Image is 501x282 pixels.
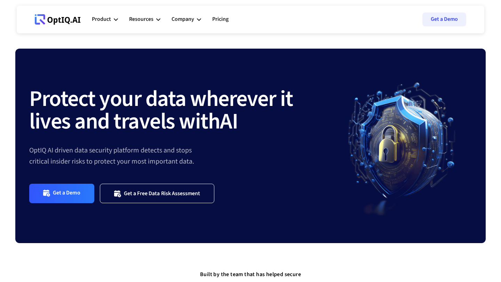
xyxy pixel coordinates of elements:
div: Company [172,15,194,24]
strong: Protect your data wherever it lives and travels with [29,83,293,138]
strong: AI [220,106,238,138]
a: Get a Free Data Risk Assessment [100,184,215,203]
a: Get a Demo [422,13,466,26]
strong: Built by the team that has helped secure [200,271,301,278]
a: Get a Demo [29,184,94,203]
div: OptIQ AI driven data security platform detects and stops critical insider risks to protect your m... [29,145,333,167]
div: Company [172,9,201,30]
a: Pricing [212,9,229,30]
div: Resources [129,9,160,30]
div: Resources [129,15,153,24]
div: Product [92,9,118,30]
div: Get a Demo [53,189,80,197]
a: Webflow Homepage [35,9,81,30]
div: Get a Free Data Risk Assessment [124,190,200,197]
div: Product [92,15,111,24]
